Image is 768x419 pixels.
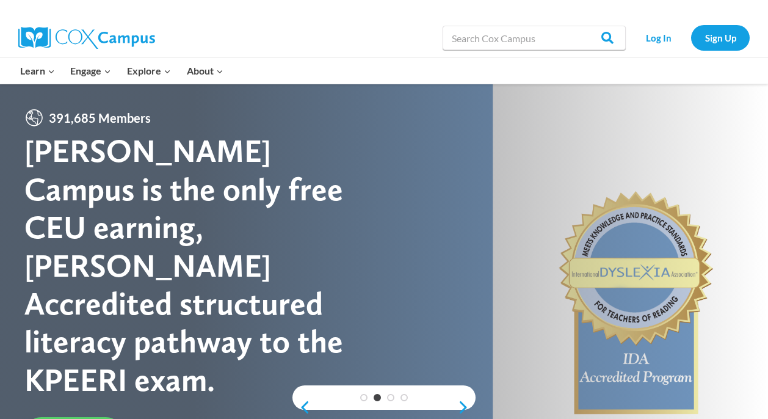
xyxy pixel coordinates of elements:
button: Child menu of Engage [63,58,120,84]
input: Search Cox Campus [443,26,626,50]
a: Log In [632,25,685,50]
button: Child menu of About [179,58,231,84]
span: 391,685 Members [44,108,156,128]
button: Child menu of Explore [119,58,179,84]
div: [PERSON_NAME] Campus is the only free CEU earning, [PERSON_NAME] Accredited structured literacy p... [24,132,384,399]
button: Child menu of Learn [12,58,63,84]
a: Sign Up [691,25,750,50]
nav: Primary Navigation [12,58,231,84]
nav: Secondary Navigation [632,25,750,50]
img: Cox Campus [18,27,155,49]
